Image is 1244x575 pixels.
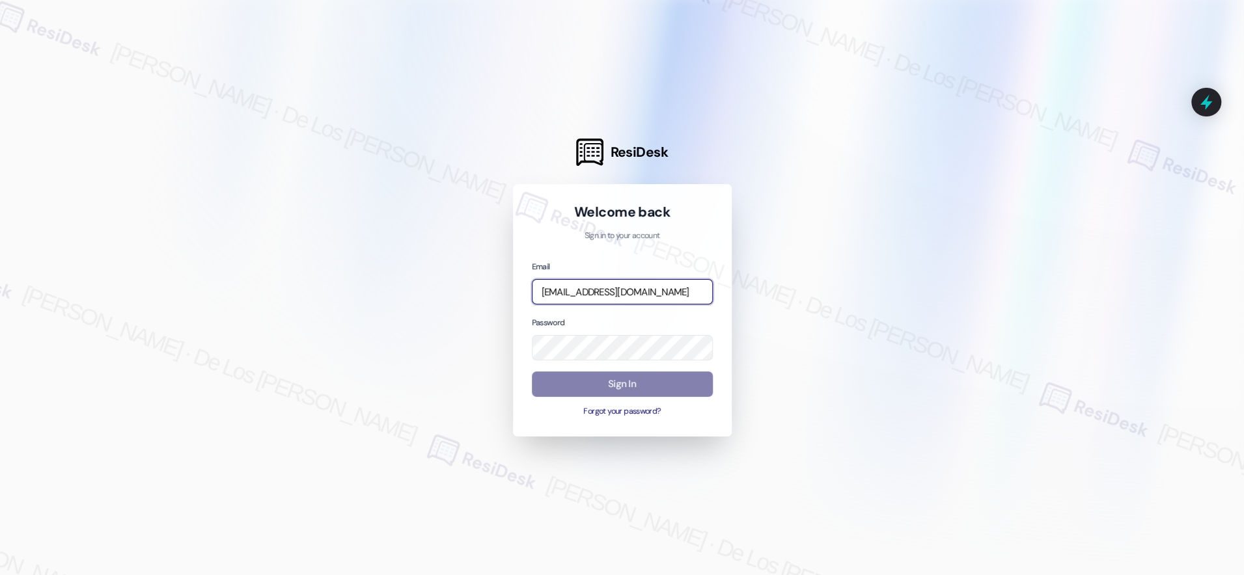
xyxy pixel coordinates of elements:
[532,261,550,272] label: Email
[532,371,713,397] button: Sign In
[532,203,713,221] h1: Welcome back
[576,139,603,166] img: ResiDesk Logo
[532,230,713,242] p: Sign in to your account
[532,279,713,304] input: name@example.com
[532,317,565,328] label: Password
[532,406,713,418] button: Forgot your password?
[610,143,668,161] span: ResiDesk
